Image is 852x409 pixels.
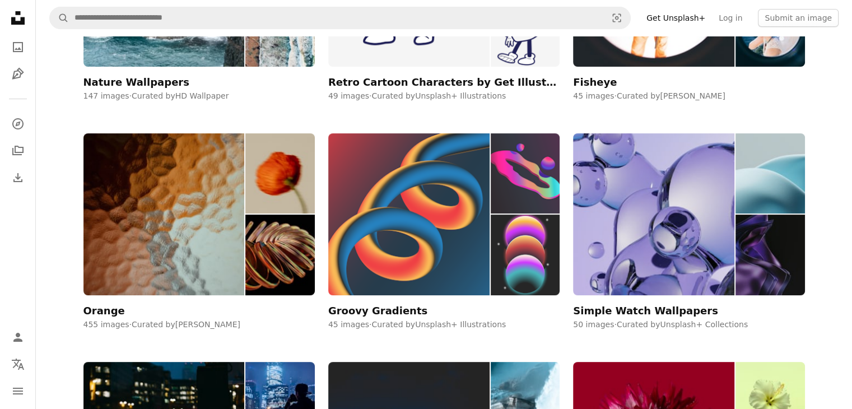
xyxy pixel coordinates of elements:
[735,133,804,214] img: premium_photo-1673718697568-f8cfc51ff93e
[328,133,560,317] a: Groovy Gradients
[573,76,617,89] div: Fisheye
[328,91,560,102] div: 49 images · Curated by Unsplash+ Illustrations
[328,304,427,318] div: Groovy Gradients
[7,7,29,31] a: Home — Unsplash
[573,133,734,295] img: premium_photo-1674478876982-71f0e98a5f9e
[573,304,718,318] div: Simple Watch Wallpapers
[7,113,29,135] a: Explore
[245,133,314,214] img: photo-1751601727553-8bd4ad69f6b4
[83,133,245,295] img: photo-1754373384088-928d79f614cf
[7,326,29,348] a: Log in / Sign up
[758,9,839,27] button: Submit an image
[83,133,315,317] a: Orange
[735,215,804,295] img: premium_photo-1668708033365-7bfa7b8bc64a
[491,133,560,214] img: premium_vector-1736749053765-4ab57f5c342f
[50,7,69,29] button: Search Unsplash
[573,319,804,331] div: 50 images · Curated by Unsplash+ Collections
[83,91,315,102] div: 147 images · Curated by HD Wallpaper
[7,380,29,402] button: Menu
[7,353,29,375] button: Language
[7,166,29,189] a: Download History
[573,133,804,317] a: Simple Watch Wallpapers
[7,36,29,58] a: Photos
[328,133,490,295] img: premium_vector-1736425910170-d2335500d6cf
[328,76,560,89] div: Retro Cartoon Characters by Get Illustrations
[245,215,314,295] img: photo-1752350435091-57d30c3d8bfc
[7,140,29,162] a: Collections
[7,63,29,85] a: Illustrations
[573,91,804,102] div: 45 images · Curated by [PERSON_NAME]
[83,76,189,89] div: Nature Wallpapers
[83,304,125,318] div: Orange
[328,319,560,331] div: 45 images · Curated by Unsplash+ Illustrations
[712,9,749,27] a: Log in
[491,215,560,295] img: premium_vector-1736507760625-b3650a699e2d
[49,7,631,29] form: Find visuals sitewide
[603,7,630,29] button: Visual search
[640,9,712,27] a: Get Unsplash+
[83,319,315,331] div: 455 images · Curated by [PERSON_NAME]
